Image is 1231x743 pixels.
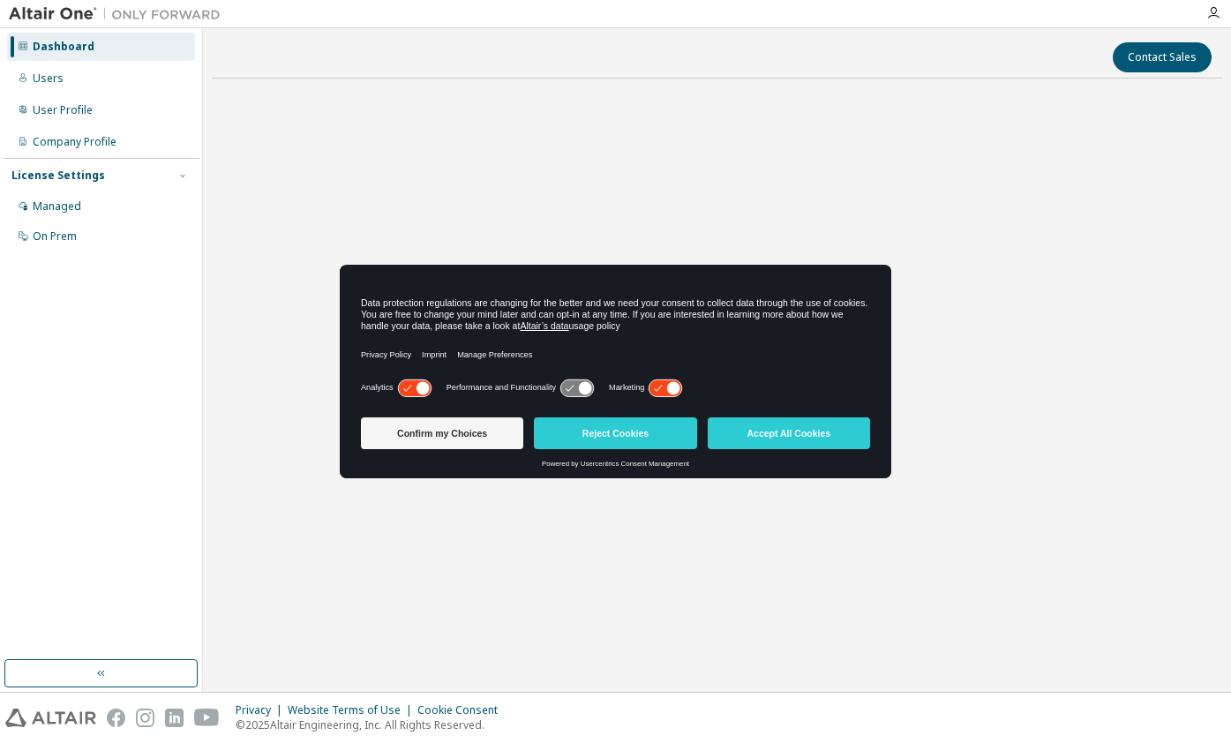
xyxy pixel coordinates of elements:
[136,709,154,727] img: instagram.svg
[33,40,94,54] div: Dashboard
[1113,42,1212,72] button: Contact Sales
[165,709,184,727] img: linkedin.svg
[194,709,220,727] img: youtube.svg
[107,709,125,727] img: facebook.svg
[417,703,508,717] div: Cookie Consent
[236,717,508,732] p: © 2025 Altair Engineering, Inc. All Rights Reserved.
[288,703,417,717] div: Website Terms of Use
[33,103,93,117] div: User Profile
[236,703,288,717] div: Privacy
[33,71,64,86] div: Users
[33,229,77,244] div: On Prem
[5,709,96,727] img: altair_logo.svg
[33,199,81,214] div: Managed
[33,135,116,149] div: Company Profile
[11,169,105,183] div: License Settings
[9,5,229,23] img: Altair One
